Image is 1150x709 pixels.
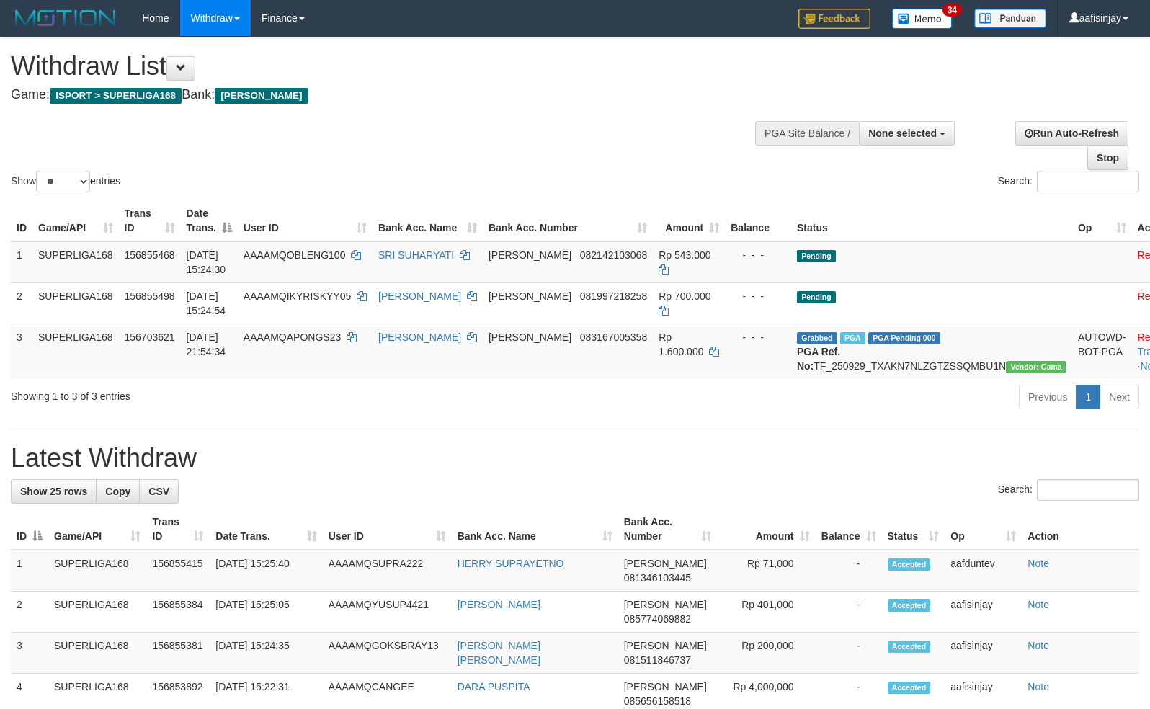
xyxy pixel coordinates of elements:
span: Rp 1.600.000 [659,331,703,357]
span: Copy 081997218258 to clipboard [580,290,647,302]
td: 156855415 [146,550,210,592]
td: SUPERLIGA168 [48,592,146,633]
th: ID [11,200,32,241]
a: Copy [96,479,140,504]
b: PGA Ref. No: [797,346,840,372]
span: AAAAMQIKYRISKYY05 [244,290,351,302]
td: SUPERLIGA168 [32,324,119,379]
th: Op: activate to sort column ascending [1072,200,1132,241]
th: Balance: activate to sort column ascending [816,509,882,550]
td: 1 [11,550,48,592]
th: Trans ID: activate to sort column ascending [146,509,210,550]
a: Previous [1019,385,1077,409]
th: Bank Acc. Name: activate to sort column ascending [452,509,618,550]
span: [PERSON_NAME] [489,249,571,261]
td: 2 [11,592,48,633]
span: PGA Pending [868,332,940,344]
span: [PERSON_NAME] [624,558,707,569]
td: SUPERLIGA168 [32,282,119,324]
span: Pending [797,250,836,262]
span: Pending [797,291,836,303]
th: Amount: activate to sort column ascending [717,509,816,550]
td: 3 [11,633,48,674]
span: Accepted [888,682,931,694]
td: 3 [11,324,32,379]
span: Accepted [888,558,931,571]
span: Copy 085656158518 to clipboard [624,695,691,707]
td: - [816,550,882,592]
th: Status: activate to sort column ascending [882,509,945,550]
th: Bank Acc. Number: activate to sort column ascending [483,200,653,241]
th: User ID: activate to sort column ascending [323,509,452,550]
td: 156855384 [146,592,210,633]
a: Note [1028,599,1049,610]
h4: Game: Bank: [11,88,752,102]
h1: Latest Withdraw [11,444,1139,473]
td: AUTOWD-BOT-PGA [1072,324,1132,379]
img: panduan.png [974,9,1046,28]
span: [DATE] 21:54:34 [187,331,226,357]
th: Bank Acc. Name: activate to sort column ascending [373,200,483,241]
td: SUPERLIGA168 [32,241,119,283]
div: PGA Site Balance / [755,121,859,146]
span: 34 [942,4,962,17]
span: 156703621 [125,331,175,343]
span: [PERSON_NAME] [624,681,707,692]
span: [DATE] 15:24:30 [187,249,226,275]
select: Showentries [36,171,90,192]
span: 156855468 [125,249,175,261]
td: Rp 401,000 [717,592,816,633]
label: Search: [998,171,1139,192]
a: Run Auto-Refresh [1015,121,1128,146]
th: Status [791,200,1072,241]
td: [DATE] 15:24:35 [210,633,322,674]
div: - - - [731,330,785,344]
input: Search: [1037,171,1139,192]
div: - - - [731,289,785,303]
img: MOTION_logo.png [11,7,120,29]
span: Rp 543.000 [659,249,710,261]
img: Button%20Memo.svg [892,9,953,29]
th: Game/API: activate to sort column ascending [48,509,146,550]
span: AAAAMQAPONGS23 [244,331,341,343]
span: Vendor URL: https://trx31.1velocity.biz [1006,361,1066,373]
td: AAAAMQSUPRA222 [323,550,452,592]
td: - [816,633,882,674]
td: Rp 200,000 [717,633,816,674]
span: [PERSON_NAME] [624,599,707,610]
th: Op: activate to sort column ascending [945,509,1022,550]
span: [DATE] 15:24:54 [187,290,226,316]
span: Copy 081346103445 to clipboard [624,572,691,584]
span: Copy 081511846737 to clipboard [624,654,691,666]
th: ID: activate to sort column descending [11,509,48,550]
span: Accepted [888,599,931,612]
td: SUPERLIGA168 [48,550,146,592]
span: 156855498 [125,290,175,302]
td: aafduntev [945,550,1022,592]
button: None selected [859,121,955,146]
span: [PERSON_NAME] [489,331,571,343]
label: Search: [998,479,1139,501]
td: AAAAMQGOKSBRAY13 [323,633,452,674]
th: Trans ID: activate to sort column ascending [119,200,181,241]
a: [PERSON_NAME] [458,599,540,610]
span: Accepted [888,641,931,653]
a: Stop [1087,146,1128,170]
div: Showing 1 to 3 of 3 entries [11,383,468,403]
span: Rp 700.000 [659,290,710,302]
span: [PERSON_NAME] [215,88,308,104]
span: Copy 083167005358 to clipboard [580,331,647,343]
a: Show 25 rows [11,479,97,504]
th: Date Trans.: activate to sort column ascending [210,509,322,550]
td: 1 [11,241,32,283]
td: SUPERLIGA168 [48,633,146,674]
h1: Withdraw List [11,52,752,81]
a: Note [1028,558,1049,569]
th: User ID: activate to sort column ascending [238,200,373,241]
span: [PERSON_NAME] [624,640,707,651]
label: Show entries [11,171,120,192]
a: SRI SUHARYATI [378,249,454,261]
td: TF_250929_TXAKN7NLZGTZSSQMBU1N [791,324,1072,379]
a: Next [1100,385,1139,409]
td: AAAAMQYUSUP4421 [323,592,452,633]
